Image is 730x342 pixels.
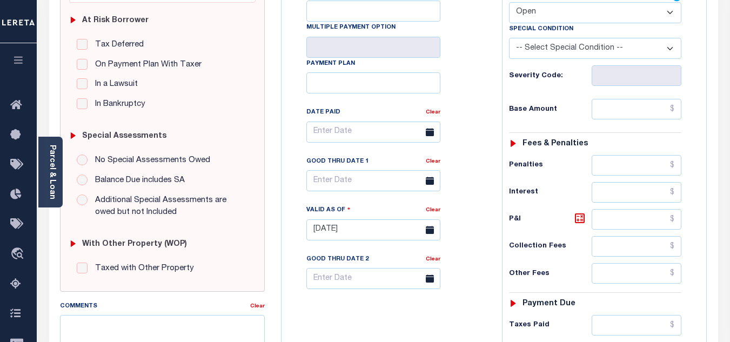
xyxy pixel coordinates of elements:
h6: Interest [509,188,592,197]
label: Good Thru Date 2 [306,255,369,264]
input: Enter Date [306,268,440,289]
i: travel_explore [10,247,28,261]
h6: P&I [509,212,592,227]
input: Enter Date [306,122,440,143]
a: Parcel & Loan [48,145,56,199]
a: Clear [426,257,440,262]
label: Multiple Payment Option [306,23,396,32]
label: Good Thru Date 1 [306,157,369,166]
h6: Fees & Penalties [523,139,588,149]
label: Additional Special Assessments are owed but not Included [90,195,248,219]
label: On Payment Plan With Taxer [90,59,202,71]
input: $ [592,209,681,230]
input: Enter Date [306,219,440,240]
h6: Collection Fees [509,242,592,251]
h6: Penalties [509,161,592,170]
label: Special Condition [509,25,573,34]
h6: Severity Code: [509,72,592,81]
input: $ [592,99,681,119]
h6: with Other Property (WOP) [82,240,187,249]
label: Date Paid [306,108,340,117]
input: $ [592,182,681,203]
label: Payment Plan [306,59,355,69]
a: Clear [426,159,440,164]
a: Clear [426,110,440,115]
label: Taxed with Other Property [90,263,194,275]
input: $ [592,236,681,257]
label: Valid as Of [306,205,351,215]
label: In a Lawsuit [90,78,138,91]
h6: At Risk Borrower [82,16,149,25]
h6: Special Assessments [82,132,166,141]
label: Comments [60,302,97,311]
input: Enter Date [306,170,440,191]
h6: Taxes Paid [509,321,592,330]
label: Tax Deferred [90,39,144,51]
label: No Special Assessments Owed [90,155,210,167]
input: $ [592,155,681,176]
label: Balance Due includes SA [90,175,185,187]
h6: Other Fees [509,270,592,278]
h6: Payment due [523,299,575,309]
a: Clear [250,304,265,309]
h6: Base Amount [509,105,592,114]
label: In Bankruptcy [90,98,145,111]
input: $ [592,263,681,284]
a: Clear [426,207,440,213]
input: $ [592,315,681,336]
